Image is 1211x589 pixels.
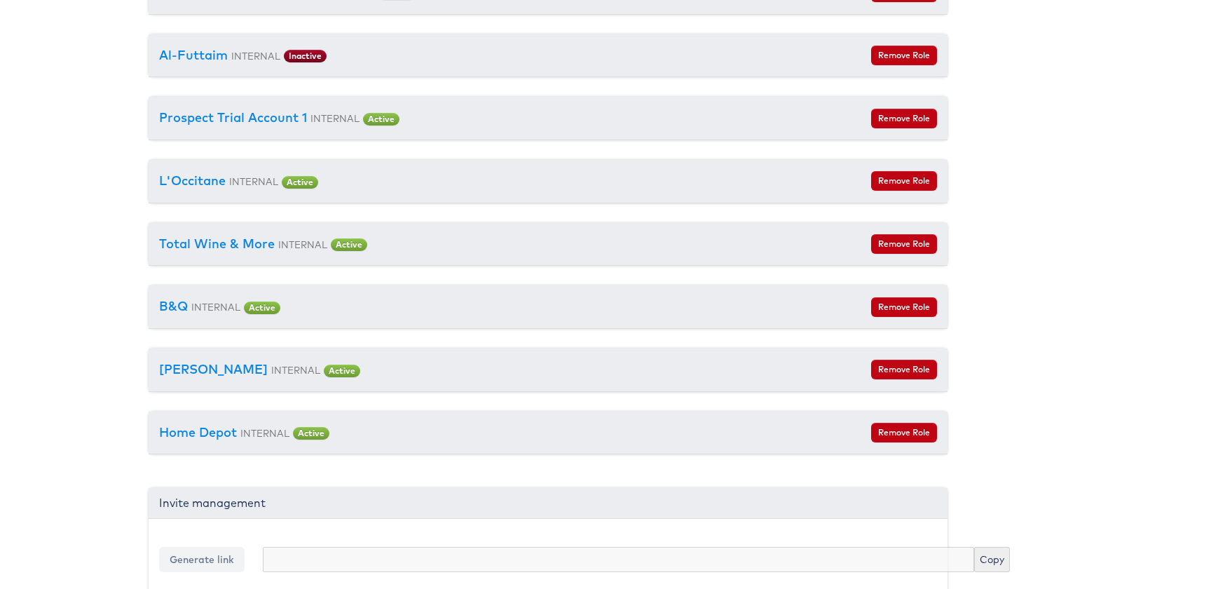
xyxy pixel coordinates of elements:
[284,50,327,62] span: Inactive
[231,50,280,62] small: INTERNAL
[278,238,327,250] small: INTERNAL
[871,234,937,254] button: Remove Role
[159,236,275,252] a: Total Wine & More
[871,46,937,65] button: Remove Role
[974,547,1010,572] button: Copy
[871,297,937,317] button: Remove Role
[871,109,937,128] button: Remove Role
[244,302,280,314] span: Active
[159,547,245,572] button: Generate link
[363,113,399,126] span: Active
[229,175,278,187] small: INTERNAL
[871,423,937,442] button: Remove Role
[871,171,937,191] button: Remove Role
[159,361,268,377] a: [PERSON_NAME]
[282,176,318,189] span: Active
[310,112,360,124] small: INTERNAL
[324,365,360,377] span: Active
[159,47,228,63] a: Al-Futtaim
[159,109,307,126] a: Prospect Trial Account 1
[271,364,320,376] small: INTERNAL
[331,238,367,251] span: Active
[871,360,937,379] button: Remove Role
[191,301,240,313] small: INTERNAL
[159,424,237,440] a: Home Depot
[293,427,329,440] span: Active
[240,427,289,439] small: INTERNAL
[159,172,226,189] a: L'Occitane
[159,298,188,314] a: B&Q
[149,488,947,519] div: Invite management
